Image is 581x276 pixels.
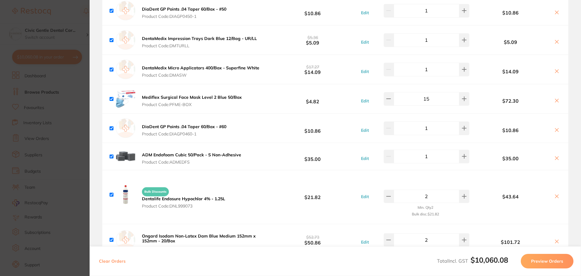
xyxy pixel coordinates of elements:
[359,239,371,245] button: Edit
[307,35,318,40] span: $5.36
[142,131,226,136] span: Product Code: DIAGP0460-1
[142,204,225,208] span: Product Code: DNL999073
[268,234,358,245] b: $50.86
[140,185,227,209] button: Bulk Discounts Dentalife Endosure Hypochlor 4% - 1.25L Product Code:DNL999073
[142,160,241,165] span: Product Code: ADMEDFS
[418,205,433,210] small: Min. Qty 2
[268,35,358,46] b: $5.09
[471,128,550,133] b: $10.86
[142,124,226,129] b: DiaDent GP Points .04 Taper 60/Box - #60
[140,124,228,137] button: DiaDent GP Points .04 Taper 60/Box - #60 Product Code:DIAGP0460-1
[142,65,259,71] b: DentaMedix Micro Applicators 400/Box - Superfine White
[359,39,371,45] button: Edit
[140,95,244,107] button: Mediflex Surgical Face Mask Level 2 Blue 50/Box Product Code:PFME-BOX
[471,69,550,74] b: $14.09
[471,156,550,161] b: $35.00
[142,187,169,196] span: Bulk Discounts
[268,93,358,105] b: $4.82
[140,152,243,165] button: ADM Endofoam Cubic 50/Pack - S Non-Adhesive Product Code:ADMEDFS
[142,14,226,19] span: Product Code: DIAGP0450-1
[140,65,261,78] button: DentaMedix Micro Applicators 400/Box - Superfine White Product Code:DMASW
[142,36,257,41] b: DentaMedix Impression Trays Dark Blue 12/Bag - UR/LL
[412,212,439,216] small: Bulk disc. $21.82
[268,5,358,16] b: $10.86
[359,69,371,74] button: Edit
[306,234,319,240] span: $52.73
[116,151,135,161] img: MWQ2YjdrNw
[142,246,266,251] span: Product Code: OG711621
[471,39,550,45] b: $5.09
[306,64,319,70] span: $17.27
[268,64,358,75] b: $14.09
[140,6,228,19] button: DiaDent GP Points .04 Taper 60/Box - #50 Product Code:DIAGP0450-1
[471,255,508,264] b: $10,060.08
[142,102,242,107] span: Product Code: PFME-BOX
[142,95,242,100] b: Mediflex Surgical Face Mask Level 2 Blue 50/Box
[142,73,259,78] span: Product Code: DMASW
[359,194,371,199] button: Edit
[140,233,268,251] button: Ongard Isodam Non-Latex Dam Blue Medium 152mm x 152mm - 20/Box Product Code:OG711621
[116,89,135,108] img: eWxycnY0dQ
[359,10,371,15] button: Edit
[359,156,371,161] button: Edit
[268,151,358,162] b: $35.00
[471,10,550,15] b: $10.86
[142,233,256,244] b: Ongard Isodam Non-Latex Dam Blue Medium 152mm x 152mm - 20/Box
[521,254,573,268] button: Preview Orders
[116,118,135,138] img: empty.jpg
[142,152,241,158] b: ADM Endofoam Cubic 50/Pack - S Non-Adhesive
[359,128,371,133] button: Edit
[471,194,550,199] b: $43.64
[116,185,135,204] img: d2oyM2s1ZA
[471,98,550,104] b: $72.30
[116,1,135,20] img: empty.jpg
[268,189,358,200] b: $21.82
[268,123,358,134] b: $10.86
[116,60,135,79] img: empty.jpg
[140,36,259,48] button: DentaMedix Impression Trays Dark Blue 12/Bag - UR/LL Product Code:DMTURLL
[437,258,508,264] span: Total Incl. GST
[142,43,257,48] span: Product Code: DMTURLL
[97,254,127,268] button: Clear Orders
[142,196,225,201] b: Dentalife Endosure Hypochlor 4% - 1.25L
[471,239,550,245] b: $101.72
[116,30,135,50] img: empty.jpg
[142,6,226,12] b: DiaDent GP Points .04 Taper 60/Box - #50
[359,98,371,104] button: Edit
[116,230,135,250] img: empty.jpg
